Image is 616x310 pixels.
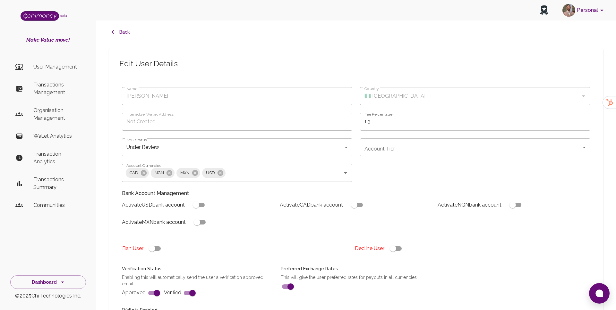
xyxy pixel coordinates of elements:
[202,169,219,176] span: USD
[122,274,273,287] p: Enabling this will automatically send the user a verification approved email
[33,132,81,140] p: Wallet Analytics
[126,111,174,117] label: Interledger Wallet Address
[562,4,575,17] img: avatar
[122,200,185,209] h6: Activate USD bank account
[364,111,392,117] label: Fee Percentage
[364,86,379,91] label: Country
[109,26,132,38] button: Back
[280,200,343,209] h6: Activate CAD bank account
[355,245,384,252] p: Decline User
[126,168,149,178] div: CAD
[589,283,610,304] button: Open chat window
[341,168,350,177] button: Open
[122,218,186,227] h6: Activate MXN bank account
[176,169,193,176] span: MXN
[33,81,81,96] p: Transactions Management
[33,176,81,191] p: Transactions Summary
[176,168,200,178] div: MXN
[33,107,81,122] p: Organisation Management
[151,168,175,178] div: NGN
[560,2,608,19] button: account of current user
[438,200,501,209] h6: Activate NGN bank account
[126,169,142,176] span: CAD
[281,274,432,281] p: This will give the user preferred rates for payouts in all currencies
[151,169,168,176] span: NGN
[33,63,81,71] p: User Management
[60,14,67,18] span: beta
[114,258,273,299] div: Approved Verified
[122,138,352,156] div: Under Review
[119,59,593,69] span: Edit User Details
[122,245,143,252] p: Ban User
[33,150,81,166] p: Transaction Analytics
[126,163,161,168] label: Account Currencies
[126,86,137,91] label: Name
[202,168,226,178] div: USD
[33,201,81,209] p: Communities
[281,265,432,273] h6: Preferred Exchange Rates
[122,265,273,273] h6: Verification Status
[126,137,147,143] label: KYC Status
[21,11,59,21] img: Logo
[10,275,86,289] button: Dashboard
[360,138,590,156] div: ​
[122,190,590,197] p: Bank Account Management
